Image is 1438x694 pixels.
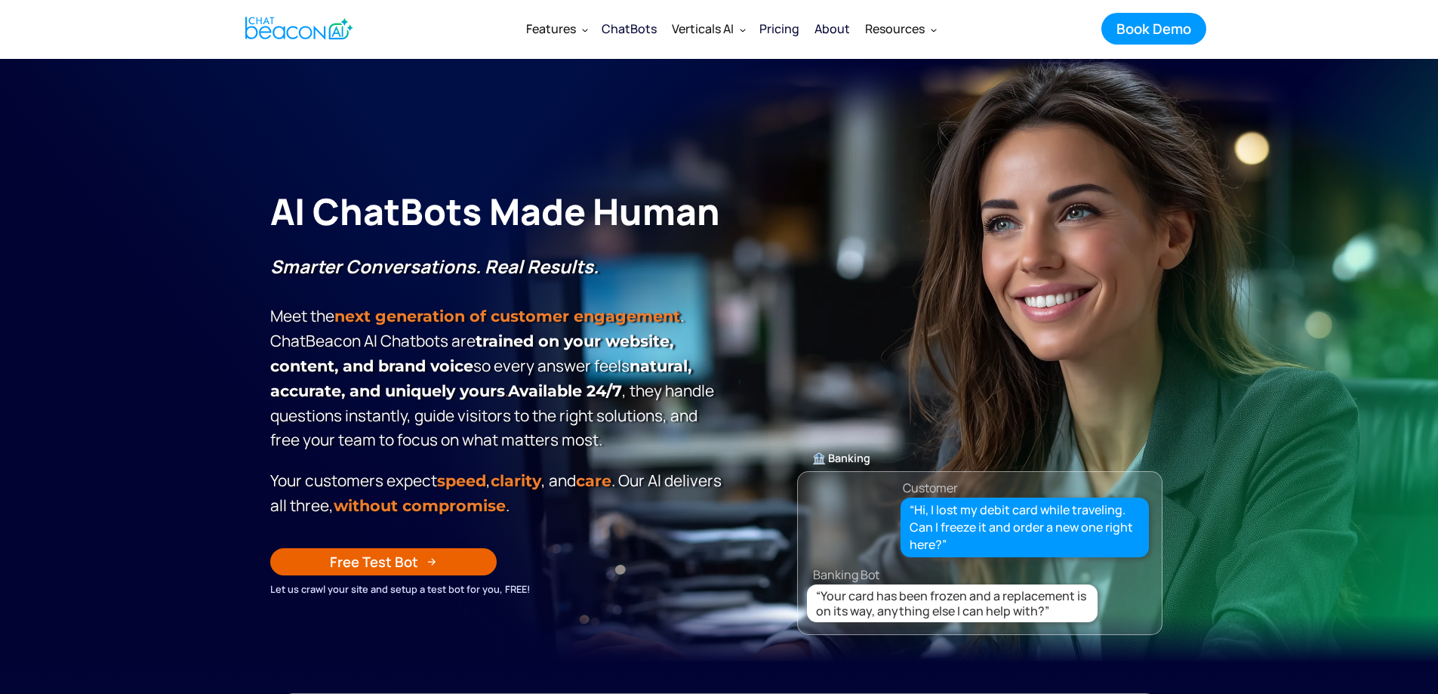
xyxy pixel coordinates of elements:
img: Dropdown [582,26,588,32]
a: Free Test Bot [270,548,497,575]
div: Verticals AI [664,11,752,47]
img: Dropdown [931,26,937,32]
div: “Hi, I lost my debit card while traveling. Can I freeze it and order a new one right here?” [910,501,1141,554]
a: Pricing [752,9,807,48]
div: Resources [865,18,925,39]
div: ChatBots [602,18,657,39]
p: Meet the . ChatBeacon Al Chatbots are so every answer feels , they handle questions instantly, gu... [270,254,727,452]
h1: AI ChatBots Made Human [270,187,727,236]
span: . [270,356,691,400]
p: Your customers expect , , and . Our Al delivers all three, . [270,468,727,518]
strong: next generation of customer engagement [334,307,680,325]
a: ChatBots [594,9,664,48]
a: Book Demo [1101,13,1206,45]
div: Customer [903,477,958,498]
a: home [232,10,362,47]
img: Dropdown [740,26,746,32]
img: Arrow [427,557,436,566]
div: Book Demo [1116,19,1191,39]
div: Free Test Bot [330,552,418,572]
div: Features [526,18,576,39]
div: Pricing [759,18,799,39]
div: Features [519,11,594,47]
strong: Available 24/7 [508,381,622,400]
strong: Smarter Conversations. Real Results. [270,254,599,279]
div: Resources [858,11,943,47]
div: About [814,18,850,39]
strong: speed [437,471,486,490]
span: without compromise [334,496,506,515]
a: About [807,9,858,48]
div: 🏦 Banking [798,448,1162,469]
span: clarity [491,471,541,490]
div: Let us crawl your site and setup a test bot for you, FREE! [270,581,727,597]
div: Verticals AI [672,18,734,39]
strong: natural, accurate, and uniquely yours [270,356,691,400]
strong: trained on your website, content, and brand voice [270,332,673,375]
span: care [576,471,611,490]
